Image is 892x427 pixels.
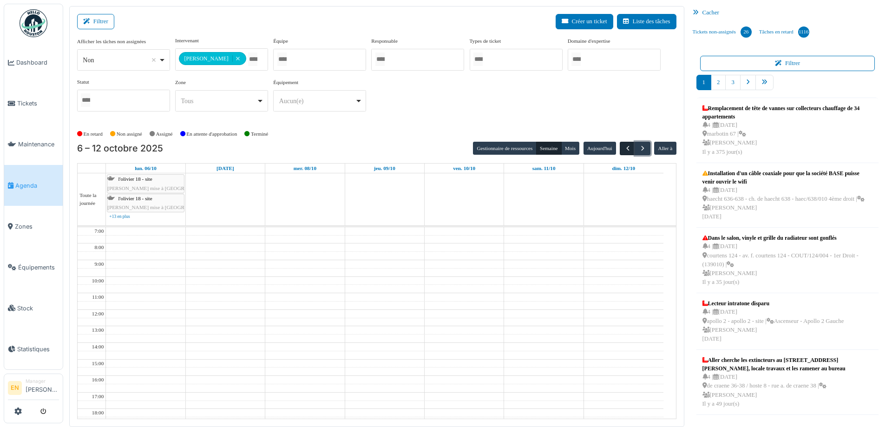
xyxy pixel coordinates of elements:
[371,37,398,45] label: Responsable
[451,164,477,173] a: 10 octobre 2025
[8,378,59,400] a: EN Manager[PERSON_NAME]
[700,102,875,159] a: Remplacement de tête de vannes sur collecteurs chauffage de 34 appartements 4 |[DATE] marbotin 67...
[4,83,63,124] a: Tickets
[279,96,355,106] div: Aucun(e)
[700,231,875,289] a: Dans le salon, vinyle et grille du radiateur sont gonflés 4 |[DATE] courtens 124 - av. f. courten...
[620,142,635,155] button: Précédent
[473,142,536,155] button: Gestionnaire de ressources
[689,6,886,20] div: Cacher
[16,58,59,67] span: Dashboard
[4,206,63,247] a: Zones
[84,130,103,138] label: En retard
[15,222,59,231] span: Zones
[20,9,47,37] img: Badge_color-CXgf-gQk.svg
[78,191,105,207] span: Toute la journée
[149,55,158,65] button: Remove item: 'no'
[4,165,63,206] a: Agenda
[18,263,59,272] span: Équipements
[77,14,114,29] button: Filtrer
[561,142,580,155] button: Mois
[90,293,105,301] div: 11:00
[4,247,63,288] a: Équipements
[700,297,846,346] a: Lecteur intratone disparu 4 |[DATE] apollo 2 - apollo 2 - site |Ascenseur - Apollo 2 Gauche [PERS...
[118,196,152,201] span: l'olivier 18 - site
[248,53,257,66] input: Tous
[702,186,873,222] div: 4 | [DATE] haecht 636-638 - ch. de haecht 638 - haec/638/010 4ème droit | [PERSON_NAME] [DATE]
[90,393,105,401] div: 17:00
[635,142,650,155] button: Suivant
[90,409,105,417] div: 18:00
[702,234,873,242] div: Dans le salon, vinyle et grille du radiateur sont gonflés
[531,164,557,173] a: 11 octobre 2025
[702,373,873,408] div: 4 | [DATE] de craene 36-38 / hoste 8 - rue a. de craene 38 | [PERSON_NAME] Il y a 49 jour(s)
[372,164,397,173] a: 9 octobre 2025
[108,214,131,220] a: +13 en plus
[92,227,105,235] div: 7:00
[133,164,158,173] a: 6 octobre 2025
[689,20,755,45] a: Tickets non-assignés
[251,130,268,138] label: Terminé
[584,142,616,155] button: Aujourd'hui
[17,99,59,108] span: Tickets
[571,53,581,66] input: Tous
[77,143,163,154] h2: 6 – 12 octobre 2025
[700,56,875,71] button: Filtrer
[92,243,105,251] div: 8:00
[77,38,146,46] label: Afficher les tâches non assignées
[77,78,89,86] label: Statut
[186,130,237,138] label: En attente d'approbation
[179,52,246,65] div: [PERSON_NAME]
[17,304,59,313] span: Stock
[702,121,873,157] div: 4 | [DATE] marbotin 67 | [PERSON_NAME] Il y a 375 jour(s)
[156,130,173,138] label: Assigné
[702,169,873,186] div: Installation d'un câble coaxiale pour que la société BASE puisse venir ouvrir le wifi
[725,75,740,90] a: 3
[26,378,59,385] div: Manager
[90,326,105,334] div: 13:00
[107,185,257,191] span: [PERSON_NAME] mise à [GEOGRAPHIC_DATA][DATE] et [DATE]
[700,167,875,224] a: Installation d'un câble coaxiale pour que la société BASE puisse venir ouvrir le wifi 4 |[DATE] h...
[83,55,158,65] div: Non
[702,356,873,373] div: Aller cherche les extincteurs au [STREET_ADDRESS][PERSON_NAME], locale travaux et les ramener au ...
[90,343,105,351] div: 14:00
[702,242,873,287] div: 4 | [DATE] courtens 124 - av. f. courtens 124 - COUT/124/004 - 1er Droit - (139010) | [PERSON_NAM...
[215,164,236,173] a: 7 octobre 2025
[375,53,385,66] input: Tous
[175,79,186,86] label: Zone
[118,176,152,182] span: l'olivier 18 - site
[711,75,726,90] a: 2
[181,96,256,106] div: Tous
[610,164,637,173] a: 12 octobre 2025
[702,104,873,121] div: Remplacement de tête de vannes sur collecteurs chauffage de 34 appartements
[702,308,844,343] div: 4 | [DATE] apollo 2 - apollo 2 - site | Ascenseur - Apollo 2 Gauche [PERSON_NAME] [DATE]
[117,130,142,138] label: Non assigné
[654,142,676,155] button: Aller à
[90,277,105,285] div: 10:00
[4,124,63,165] a: Maintenance
[700,354,875,411] a: Aller cherche les extincteurs au [STREET_ADDRESS][PERSON_NAME], locale travaux et les ramener au ...
[15,181,59,190] span: Agenda
[18,140,59,149] span: Maintenance
[107,204,257,210] span: [PERSON_NAME] mise à [GEOGRAPHIC_DATA][DATE] et [DATE]
[696,75,879,98] nav: pager
[696,75,711,90] a: 1
[90,360,105,368] div: 15:00
[536,142,562,155] button: Semaine
[90,310,105,318] div: 12:00
[17,345,59,354] span: Statistiques
[277,53,287,66] input: Tous
[470,37,501,45] label: Types de ticket
[292,164,318,173] a: 8 octobre 2025
[8,381,22,395] li: EN
[4,328,63,369] a: Statistiques
[232,55,243,62] button: Remove item: '3524'
[702,299,844,308] div: Lecteur intratone disparu
[473,53,483,66] input: Tous
[556,14,613,29] button: Créer un ticket
[81,93,90,107] input: Tous
[617,14,676,29] button: Liste des tâches
[26,378,59,398] li: [PERSON_NAME]
[92,260,105,268] div: 9:00
[755,20,813,45] a: Tâches en retard
[4,42,63,83] a: Dashboard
